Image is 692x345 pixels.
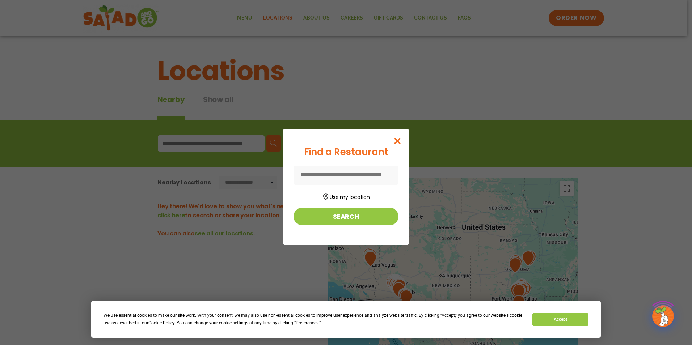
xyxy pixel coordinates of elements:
div: Find a Restaurant [294,145,398,159]
button: Search [294,208,398,225]
button: Use my location [294,191,398,201]
button: Close modal [386,129,409,153]
div: We use essential cookies to make our site work. With your consent, we may also use non-essential ... [104,312,524,327]
button: Accept [532,313,588,326]
span: Cookie Policy [148,320,174,325]
span: Preferences [296,320,318,325]
div: Cookie Consent Prompt [91,301,601,338]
